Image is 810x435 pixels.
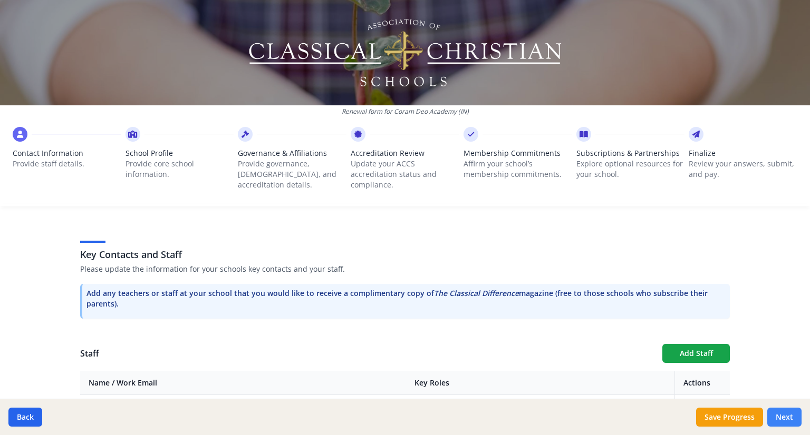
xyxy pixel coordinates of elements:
th: Actions [675,371,730,395]
h1: Staff [80,347,654,360]
th: Key Roles [406,371,674,395]
p: Explore optional resources for your school. [576,159,685,180]
span: Membership Commitments [464,148,572,159]
span: Finalize [689,148,797,159]
p: Review your answers, submit, and pay. [689,159,797,180]
p: Add any teachers or staff at your school that you would like to receive a complimentary copy of m... [86,288,726,309]
img: Logo [247,16,563,90]
button: Back [8,408,42,427]
th: Name / Work Email [80,371,406,395]
h3: Key Contacts and Staff [80,247,730,262]
p: Provide core school information. [126,159,234,180]
span: Contact Information [13,148,121,159]
span: School Profile [126,148,234,159]
i: The Classical Difference [434,288,519,298]
p: Affirm your school’s membership commitments. [464,159,572,180]
p: Update your ACCS accreditation status and compliance. [351,159,459,190]
span: Governance & Affiliations [238,148,346,159]
p: Please update the information for your schools key contacts and your staff. [80,264,730,274]
button: Add Staff [662,344,730,363]
button: Save Progress [696,408,763,427]
span: Accreditation Review [351,148,459,159]
button: Next [767,408,802,427]
p: Provide staff details. [13,159,121,169]
p: Provide governance, [DEMOGRAPHIC_DATA], and accreditation details. [238,159,346,190]
span: Subscriptions & Partnerships [576,148,685,159]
